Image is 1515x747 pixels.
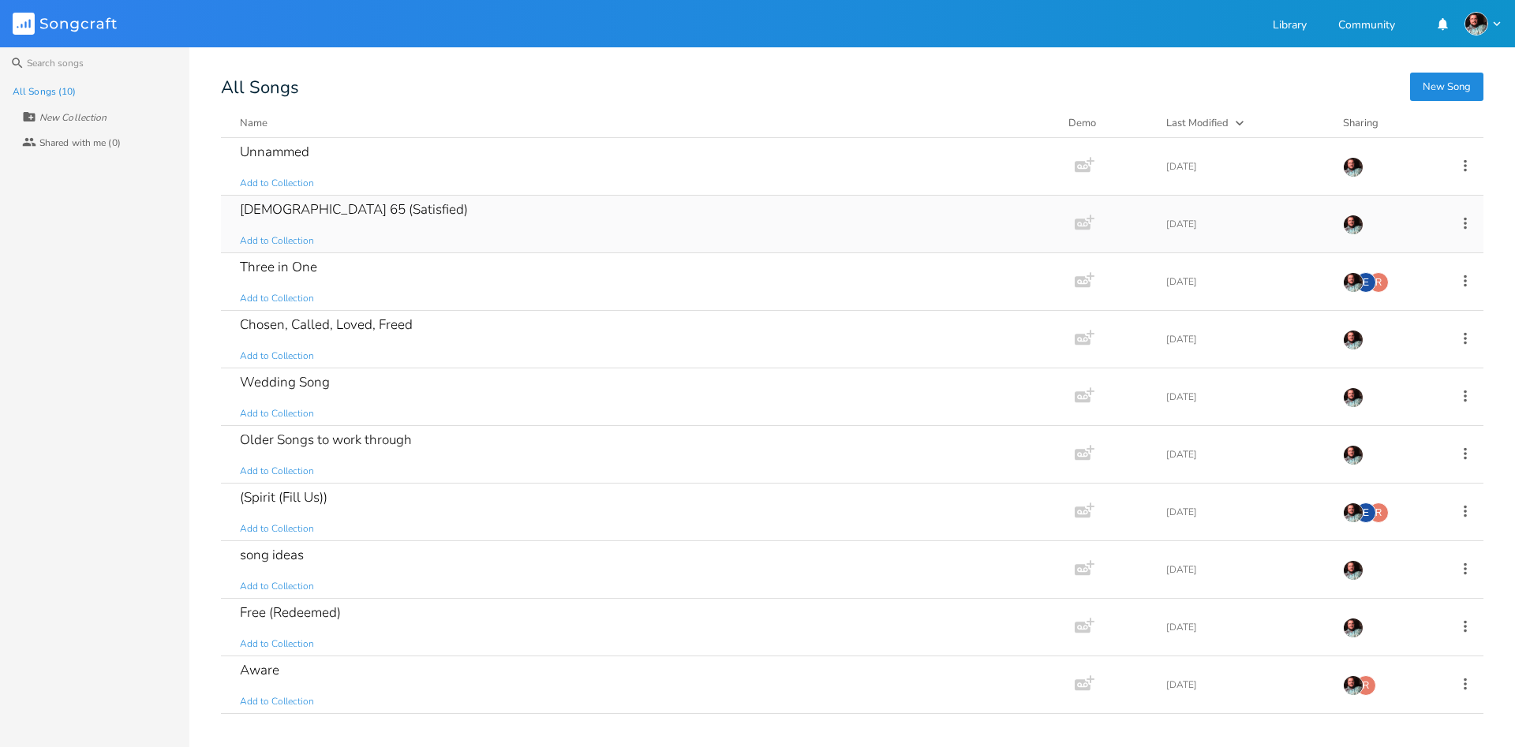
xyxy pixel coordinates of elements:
div: esliaauthor [1356,272,1376,293]
div: [DEMOGRAPHIC_DATA] 65 (Satisfied) [240,203,468,216]
div: esliaauthor [1356,502,1376,523]
button: Name [240,115,1049,131]
span: Add to Collection [240,292,314,305]
span: Add to Collection [240,522,314,536]
div: [DATE] [1166,680,1324,689]
div: [DATE] [1166,622,1324,632]
img: Chris Luchies [1343,618,1363,638]
a: Community [1338,20,1395,33]
div: Shared with me (0) [39,138,121,148]
div: All Songs [221,79,1483,96]
img: Chris Luchies [1343,675,1363,696]
span: Add to Collection [240,407,314,420]
div: New Collection [39,113,107,122]
div: Older Songs to work through [240,433,412,446]
button: New Song [1410,73,1483,101]
div: Three in One [240,260,317,274]
div: Last Modified [1166,116,1229,130]
div: (Spirit (Fill Us)) [240,491,327,504]
div: All Songs (10) [13,87,76,96]
div: song ideas [240,548,304,562]
div: Unnammed [240,145,309,159]
img: Chris Luchies [1343,215,1363,235]
img: Chris Luchies [1343,387,1363,408]
img: Chris Luchies [1343,157,1363,177]
div: rcdumas [1356,675,1376,696]
div: [DATE] [1166,450,1324,459]
div: [DATE] [1166,277,1324,286]
div: [DATE] [1166,565,1324,574]
span: Add to Collection [240,695,314,708]
div: [DATE] [1166,392,1324,402]
a: Library [1273,20,1307,33]
img: Chris Luchies [1464,12,1488,35]
button: Last Modified [1166,115,1324,131]
div: Demo [1068,115,1147,131]
span: Add to Collection [240,349,314,363]
div: Aware [240,663,279,677]
div: [DATE] [1166,219,1324,229]
div: Name [240,116,267,130]
div: Chosen, Called, Loved, Freed [240,318,413,331]
div: [DATE] [1166,334,1324,344]
div: [DATE] [1166,507,1324,517]
div: rcdumas [1368,502,1389,523]
img: Chris Luchies [1343,445,1363,465]
img: Chris Luchies [1343,560,1363,581]
div: rcdumas [1368,272,1389,293]
div: Sharing [1343,115,1438,131]
img: Chris Luchies [1343,330,1363,350]
div: [DATE] [1166,162,1324,171]
span: Add to Collection [240,234,314,248]
img: Chris Luchies [1343,272,1363,293]
span: Add to Collection [240,177,314,190]
span: Add to Collection [240,580,314,593]
span: Add to Collection [240,637,314,651]
span: Add to Collection [240,465,314,478]
img: Chris Luchies [1343,502,1363,523]
div: Free (Redeemed) [240,606,341,619]
div: Wedding Song [240,375,330,389]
